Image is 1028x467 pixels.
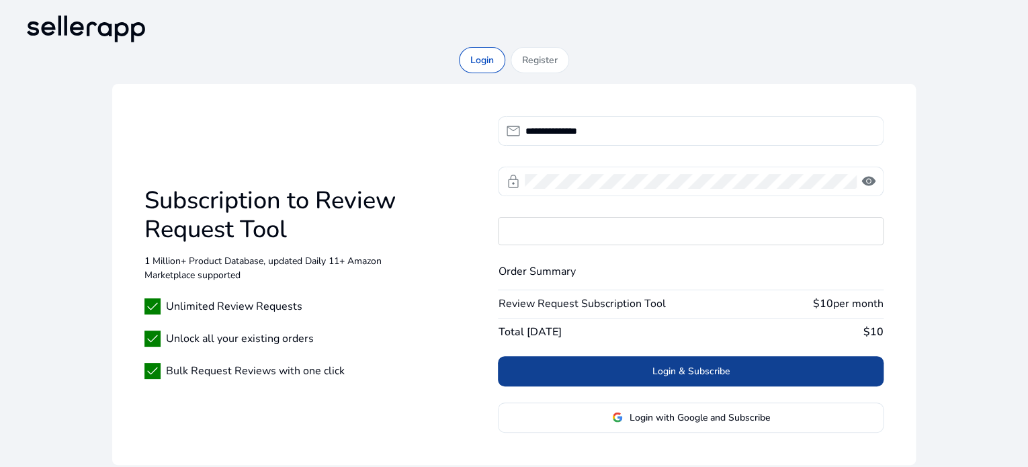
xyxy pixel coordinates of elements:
span: check [144,363,161,379]
span: visibility [861,173,877,189]
button: Login & Subscribe [498,356,883,386]
span: per month [833,296,884,311]
iframe: Secure card payment input frame [499,218,882,245]
span: mail [505,123,521,139]
img: google-logo.svg [612,412,623,423]
span: Review Request Subscription Tool [498,296,665,312]
span: Login & Subscribe [652,364,730,378]
span: Unlimited Review Requests [166,298,302,314]
p: Register [522,53,558,67]
p: Login [470,53,494,67]
b: $10 [863,325,884,339]
img: sellerapp-logo [22,11,151,47]
span: lock [505,173,521,189]
span: Unlock all your existing orders [166,331,314,347]
span: Total [DATE] [498,324,561,340]
p: 1 Million+ Product Database, updated Daily 11+ Amazon Marketplace supported [144,254,401,282]
span: check [144,331,161,347]
span: Login with Google and Subscribe [630,411,770,425]
b: $10 [813,296,833,311]
button: Login with Google and Subscribe [498,402,883,433]
h4: Order Summary [498,265,883,278]
span: check [144,298,161,314]
h1: Subscription to Review Request Tool [144,186,401,244]
span: Bulk Request Reviews with one click [166,363,345,379]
